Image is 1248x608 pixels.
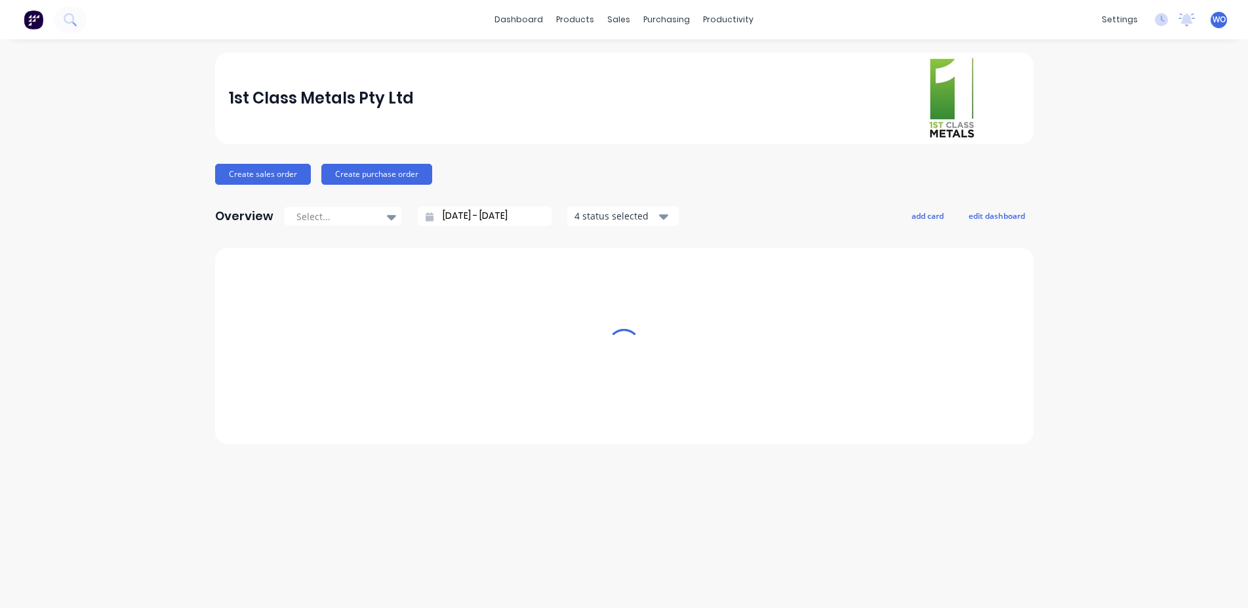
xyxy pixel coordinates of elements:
div: Overview [215,203,273,229]
button: Create sales order [215,164,311,185]
a: dashboard [488,10,550,29]
button: Create purchase order [321,164,432,185]
button: edit dashboard [960,207,1034,224]
img: 1st Class Metals Pty Ltd [927,56,976,140]
div: 4 status selected [574,209,657,223]
button: add card [903,207,952,224]
img: Factory [24,10,43,29]
div: products [550,10,601,29]
div: 1st Class Metals Pty Ltd [229,85,414,111]
div: purchasing [637,10,696,29]
span: WO [1213,14,1226,26]
div: sales [601,10,637,29]
button: 4 status selected [567,206,679,226]
div: productivity [696,10,760,29]
div: settings [1095,10,1144,29]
